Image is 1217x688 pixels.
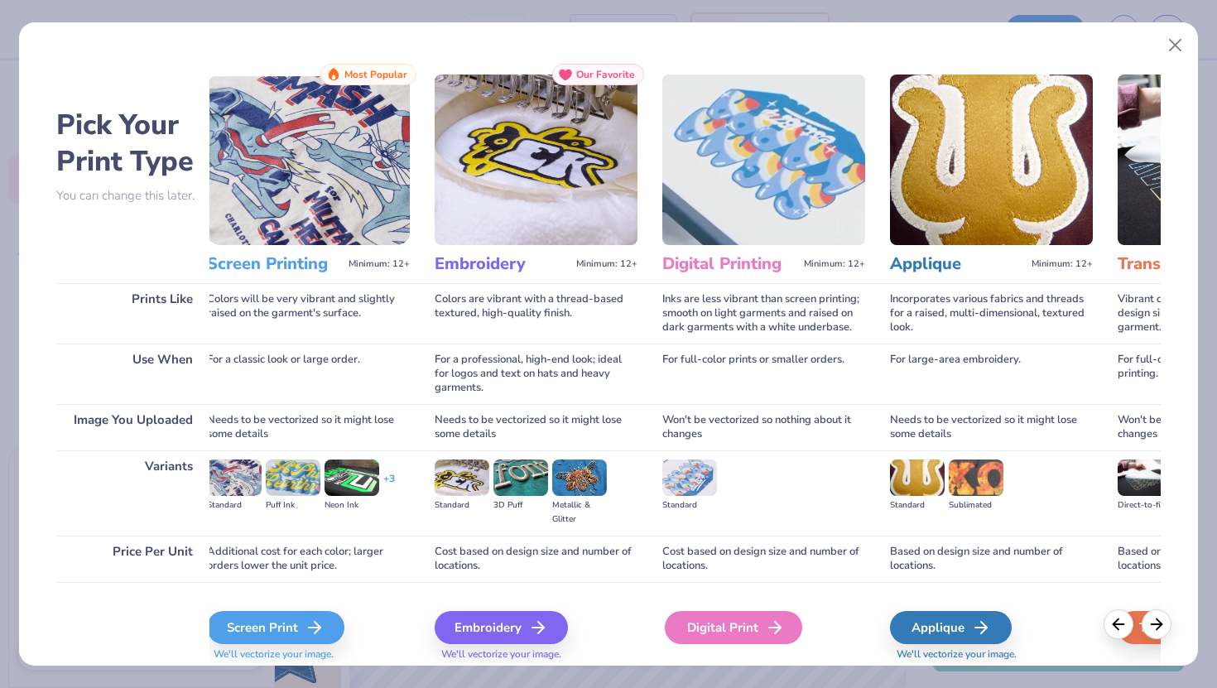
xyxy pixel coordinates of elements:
div: Cost based on design size and number of locations. [662,536,865,582]
img: Applique [890,75,1093,245]
img: Screen Printing [207,75,410,245]
img: Metallic & Glitter [552,459,607,496]
img: Standard [890,459,945,496]
div: Digital Print [665,611,802,644]
div: Colors are vibrant with a thread-based textured, high-quality finish. [435,283,637,344]
img: Standard [662,459,717,496]
div: Cost based on design size and number of locations. [435,536,637,582]
span: We'll vectorize your image. [890,647,1093,662]
div: Sublimated [949,498,1003,512]
div: 3D Puff [493,498,548,512]
div: Needs to be vectorized so it might lose some details [435,404,637,450]
div: Screen Print [207,611,344,644]
div: Standard [435,498,489,512]
p: You can change this later. [56,189,209,203]
h3: Applique [890,253,1025,275]
h3: Digital Printing [662,253,797,275]
h3: Screen Printing [207,253,342,275]
div: Inks are less vibrant than screen printing; smooth on light garments and raised on dark garments ... [662,283,865,344]
div: Puff Ink [266,498,320,512]
button: Close [1160,30,1191,61]
span: We'll vectorize your image. [435,647,637,662]
div: Metallic & Glitter [552,498,607,527]
span: Most Popular [344,69,407,80]
img: Neon Ink [325,459,379,496]
div: Won't be vectorized so nothing about it changes [662,404,865,450]
img: Standard [435,459,489,496]
div: For a professional, high-end look; ideal for logos and text on hats and heavy garments. [435,344,637,404]
div: + 3 [383,472,395,500]
div: Incorporates various fabrics and threads for a raised, multi-dimensional, textured look. [890,283,1093,344]
div: Neon Ink [325,498,379,512]
div: Direct-to-film [1118,498,1172,512]
img: Embroidery [435,75,637,245]
span: Minimum: 12+ [576,258,637,270]
img: Direct-to-film [1118,459,1172,496]
span: Minimum: 12+ [804,258,865,270]
div: Applique [890,611,1012,644]
img: Puff Ink [266,459,320,496]
div: Standard [662,498,717,512]
img: Sublimated [949,459,1003,496]
div: Additional cost for each color; larger orders lower the unit price. [207,536,410,582]
span: We'll vectorize your image. [207,647,410,662]
img: Standard [207,459,262,496]
div: For full-color prints or smaller orders. [662,344,865,404]
div: Price Per Unit [56,536,209,582]
span: Minimum: 12+ [349,258,410,270]
div: For large-area embroidery. [890,344,1093,404]
span: Minimum: 12+ [1032,258,1093,270]
div: Needs to be vectorized so it might lose some details [207,404,410,450]
h2: Pick Your Print Type [56,107,209,180]
div: Colors will be very vibrant and slightly raised on the garment's surface. [207,283,410,344]
img: 3D Puff [493,459,548,496]
div: Standard [890,498,945,512]
div: Prints Like [56,283,209,344]
img: Digital Printing [662,75,865,245]
div: Variants [56,450,209,536]
div: Use When [56,344,209,404]
div: Based on design size and number of locations. [890,536,1093,582]
div: Standard [207,498,262,512]
div: Embroidery [435,611,568,644]
div: For a classic look or large order. [207,344,410,404]
span: Our Favorite [576,69,635,80]
div: Needs to be vectorized so it might lose some details [890,404,1093,450]
h3: Embroidery [435,253,570,275]
div: Image You Uploaded [56,404,209,450]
